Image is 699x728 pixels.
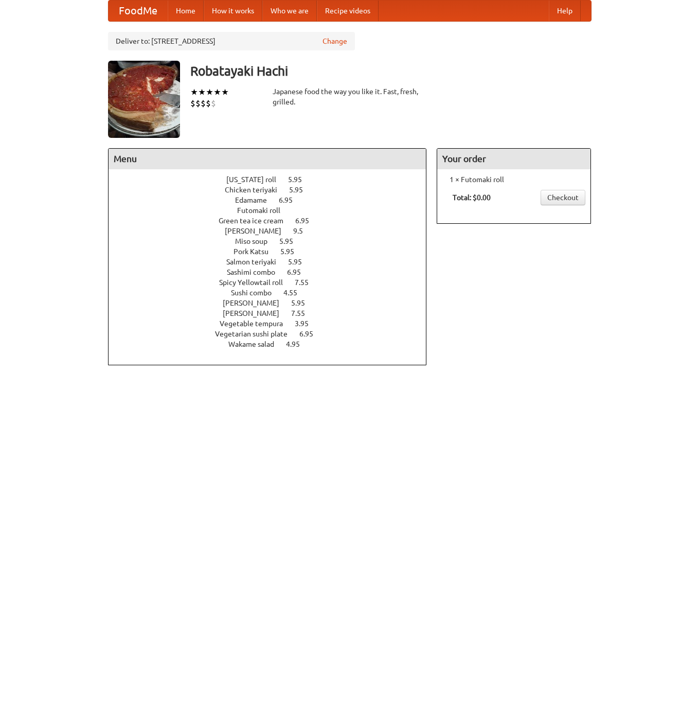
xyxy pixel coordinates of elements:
[291,309,315,317] span: 7.55
[223,299,324,307] a: [PERSON_NAME] 5.95
[295,217,319,225] span: 6.95
[225,186,322,194] a: Chicken teriyaki 5.95
[211,98,216,109] li: $
[234,247,279,256] span: Pork Katsu
[219,217,328,225] a: Green tea ice cream 6.95
[190,86,198,98] li: ★
[228,340,319,348] a: Wakame salad 4.95
[226,175,286,184] span: [US_STATE] roll
[228,340,284,348] span: Wakame salad
[226,258,321,266] a: Salmon teriyaki 5.95
[226,175,321,184] a: [US_STATE] roll 5.95
[109,149,426,169] h4: Menu
[286,340,310,348] span: 4.95
[317,1,379,21] a: Recipe videos
[235,196,277,204] span: Edamame
[206,98,211,109] li: $
[322,36,347,46] a: Change
[235,237,278,245] span: Miso soup
[225,227,322,235] a: [PERSON_NAME] 9.5
[190,61,592,81] h3: Robatayaki Hachi
[219,278,293,287] span: Spicy Yellowtail roll
[262,1,317,21] a: Who we are
[223,299,290,307] span: [PERSON_NAME]
[279,196,303,204] span: 6.95
[109,1,168,21] a: FoodMe
[231,289,282,297] span: Sushi combo
[204,1,262,21] a: How it works
[234,247,313,256] a: Pork Katsu 5.95
[237,206,291,215] span: Futomaki roll
[231,289,316,297] a: Sushi combo 4.55
[291,299,315,307] span: 5.95
[437,149,590,169] h4: Your order
[235,237,312,245] a: Miso soup 5.95
[223,309,290,317] span: [PERSON_NAME]
[206,86,213,98] li: ★
[283,289,308,297] span: 4.55
[219,278,328,287] a: Spicy Yellowtail roll 7.55
[195,98,201,109] li: $
[453,193,491,202] b: Total: $0.00
[108,61,180,138] img: angular.jpg
[201,98,206,109] li: $
[190,98,195,109] li: $
[198,86,206,98] li: ★
[213,86,221,98] li: ★
[273,86,427,107] div: Japanese food the way you like it. Fast, fresh, grilled.
[168,1,204,21] a: Home
[280,247,304,256] span: 5.95
[226,258,286,266] span: Salmon teriyaki
[215,330,298,338] span: Vegetarian sushi plate
[220,319,328,328] a: Vegetable tempura 3.95
[215,330,332,338] a: Vegetarian sushi plate 6.95
[549,1,581,21] a: Help
[225,186,288,194] span: Chicken teriyaki
[227,268,285,276] span: Sashimi combo
[295,319,319,328] span: 3.95
[287,268,311,276] span: 6.95
[279,237,303,245] span: 5.95
[541,190,585,205] a: Checkout
[220,319,293,328] span: Vegetable tempura
[219,217,294,225] span: Green tea ice cream
[295,278,319,287] span: 7.55
[288,258,312,266] span: 5.95
[225,227,292,235] span: [PERSON_NAME]
[442,174,585,185] li: 1 × Futomaki roll
[227,268,320,276] a: Sashimi combo 6.95
[235,196,312,204] a: Edamame 6.95
[293,227,313,235] span: 9.5
[221,86,229,98] li: ★
[237,206,310,215] a: Futomaki roll
[289,186,313,194] span: 5.95
[223,309,324,317] a: [PERSON_NAME] 7.55
[288,175,312,184] span: 5.95
[108,32,355,50] div: Deliver to: [STREET_ADDRESS]
[299,330,324,338] span: 6.95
